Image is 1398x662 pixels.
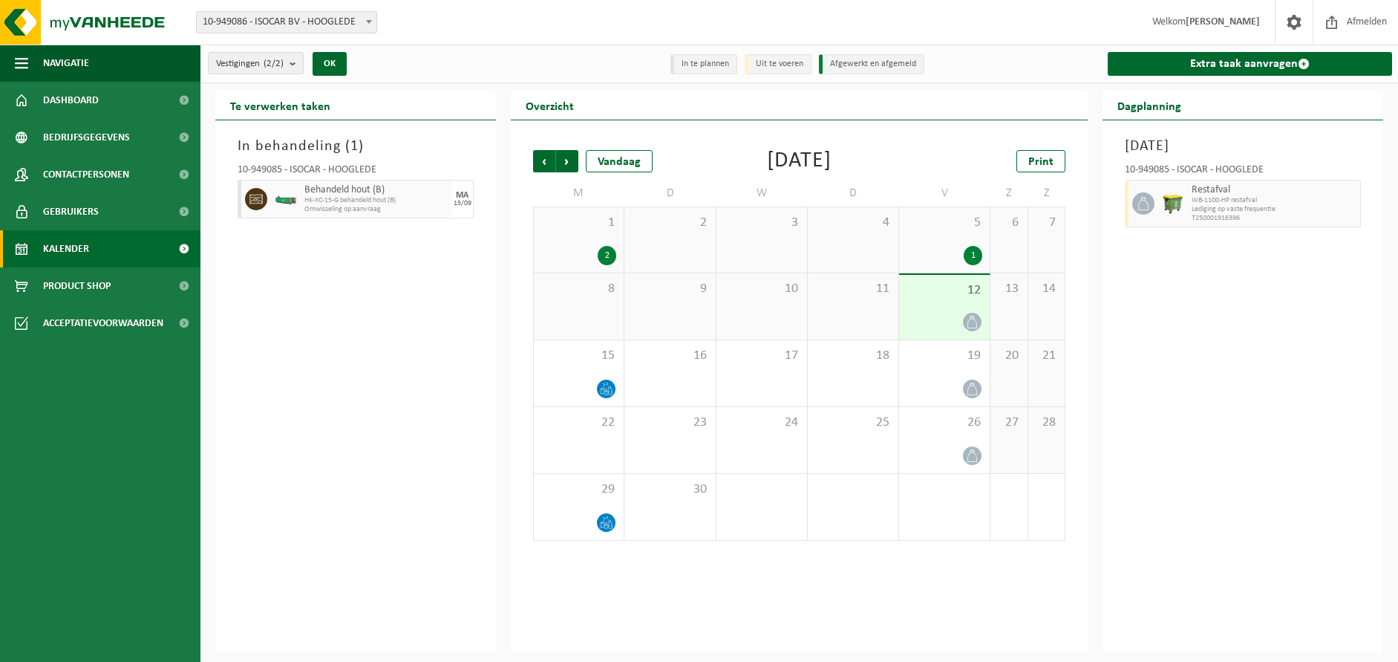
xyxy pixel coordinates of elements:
span: Contactpersonen [43,156,129,193]
span: 17 [724,348,800,364]
span: 13 [998,281,1019,297]
span: Vorige [533,150,555,172]
span: Kalender [43,230,89,267]
div: MA [456,191,468,200]
span: 12 [907,282,982,299]
img: WB-1100-HPE-GN-50 [1162,192,1184,215]
span: 8 [541,281,616,297]
span: Bedrijfsgegevens [43,119,130,156]
div: [DATE] [767,150,832,172]
span: Omwisseling op aanvraag [304,205,448,214]
span: Volgende [556,150,578,172]
li: Uit te voeren [745,54,811,74]
span: 10-949086 - ISOCAR BV - HOOGLEDE [196,11,377,33]
span: 19 [907,348,982,364]
span: 5 [907,215,982,231]
span: Dashboard [43,82,99,119]
span: 15 [541,348,616,364]
span: 1 [350,139,359,154]
span: 9 [632,281,708,297]
h3: [DATE] [1125,135,1361,158]
span: 7 [1036,215,1057,231]
span: 28 [1036,415,1057,431]
span: 26 [907,415,982,431]
span: 24 [724,415,800,431]
span: WB-1100-HP restafval [1192,196,1356,205]
div: 1 [964,246,982,265]
span: 25 [815,415,891,431]
div: Vandaag [586,150,653,172]
span: Acceptatievoorwaarden [43,305,163,342]
div: 2 [598,246,616,265]
span: Restafval [1192,184,1356,196]
count: (2/2) [264,59,284,68]
button: Vestigingen(2/2) [208,52,304,74]
h3: In behandeling ( ) [238,135,474,158]
li: In te plannen [670,54,737,74]
span: 23 [632,415,708,431]
span: 30 [632,481,708,498]
span: 6 [998,215,1019,231]
span: 1 [541,215,616,231]
span: 27 [998,415,1019,431]
span: Lediging op vaste frequentie [1192,205,1356,214]
span: 20 [998,348,1019,364]
li: Afgewerkt en afgemeld [819,54,924,74]
span: 11 [815,281,891,297]
td: D [624,180,716,207]
span: 29 [541,481,616,498]
h2: Dagplanning [1103,91,1196,120]
span: T250001916396 [1192,214,1356,223]
td: W [716,180,808,207]
span: Gebruikers [43,193,99,230]
span: Behandeld hout (B) [304,184,448,196]
span: Navigatie [43,45,89,82]
span: 18 [815,348,891,364]
span: 3 [724,215,800,231]
span: 14 [1036,281,1057,297]
span: 21 [1036,348,1057,364]
span: 22 [541,415,616,431]
a: Print [1016,150,1065,172]
div: 15/09 [454,200,471,207]
button: OK [313,52,347,76]
span: Product Shop [43,267,111,305]
td: D [808,180,899,207]
span: 4 [815,215,891,231]
img: HK-XC-15-GN-00 [275,194,297,205]
a: Extra taak aanvragen [1108,52,1392,76]
strong: [PERSON_NAME] [1186,16,1260,27]
span: 10 [724,281,800,297]
iframe: chat widget [7,629,248,662]
span: 10-949086 - ISOCAR BV - HOOGLEDE [197,12,376,33]
td: V [899,180,990,207]
span: HK-XC-15-G behandeld hout (B) [304,196,448,205]
span: 16 [632,348,708,364]
h2: Overzicht [511,91,589,120]
span: Print [1028,156,1054,168]
span: Vestigingen [216,53,284,75]
td: Z [990,180,1028,207]
h2: Te verwerken taken [215,91,345,120]
span: 2 [632,215,708,231]
td: M [533,180,624,207]
td: Z [1028,180,1065,207]
div: 10-949085 - ISOCAR - HOOGLEDE [1125,165,1361,180]
div: 10-949085 - ISOCAR - HOOGLEDE [238,165,474,180]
